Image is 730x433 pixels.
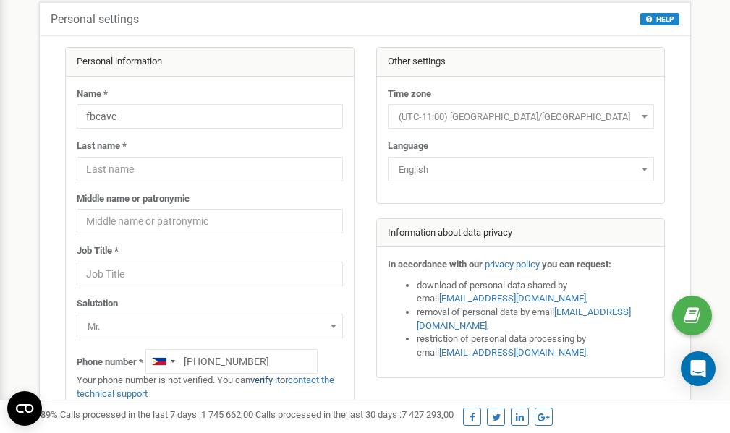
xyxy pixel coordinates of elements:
[439,347,586,358] a: [EMAIL_ADDRESS][DOMAIN_NAME]
[439,293,586,304] a: [EMAIL_ADDRESS][DOMAIN_NAME]
[77,140,127,153] label: Last name *
[60,409,253,420] span: Calls processed in the last 7 days :
[542,259,611,270] strong: you can request:
[77,314,343,338] span: Mr.
[77,244,119,258] label: Job Title *
[388,157,654,181] span: English
[417,306,654,333] li: removal of personal data by email ,
[681,351,716,386] div: Open Intercom Messenger
[417,306,631,331] a: [EMAIL_ADDRESS][DOMAIN_NAME]
[255,409,454,420] span: Calls processed in the last 30 days :
[388,140,428,153] label: Language
[417,279,654,306] li: download of personal data shared by email ,
[51,13,139,26] h5: Personal settings
[77,209,343,233] input: Middle name or patronymic
[250,374,280,385] a: verify it
[417,333,654,359] li: restriction of personal data processing by email .
[77,374,343,400] p: Your phone number is not verified. You can or
[82,317,338,337] span: Mr.
[377,219,665,248] div: Information about data privacy
[377,48,665,77] div: Other settings
[388,259,483,270] strong: In accordance with our
[402,409,454,420] u: 7 427 293,00
[388,87,431,101] label: Time zone
[393,107,649,127] span: (UTC-11:00) Pacific/Midway
[77,87,108,101] label: Name *
[77,356,143,369] label: Phone number *
[640,13,679,25] button: HELP
[77,157,343,181] input: Last name
[77,192,190,206] label: Middle name or patronymic
[77,374,334,399] a: contact the technical support
[77,297,118,311] label: Salutation
[66,48,354,77] div: Personal information
[388,104,654,129] span: (UTC-11:00) Pacific/Midway
[145,349,318,374] input: +1-800-555-55-55
[201,409,253,420] u: 1 745 662,00
[146,350,179,373] div: Telephone country code
[77,262,343,286] input: Job Title
[7,391,42,426] button: Open CMP widget
[485,259,540,270] a: privacy policy
[77,104,343,129] input: Name
[393,160,649,180] span: English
